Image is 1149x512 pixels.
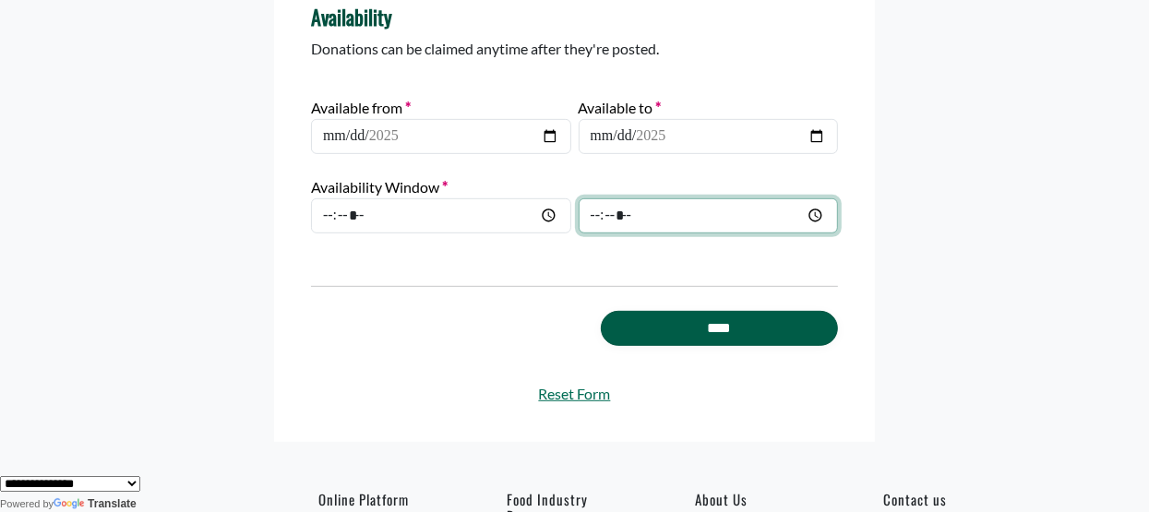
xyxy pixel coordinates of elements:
img: Google Translate [54,498,88,511]
label: Available to [579,97,662,119]
label: Available from [311,97,411,119]
a: Translate [54,497,137,510]
h4: Availability [311,5,838,29]
p: Donations can be claimed anytime after they're posted. [311,38,838,60]
label: Availability Window [311,176,448,198]
a: Reset Form [311,383,838,405]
